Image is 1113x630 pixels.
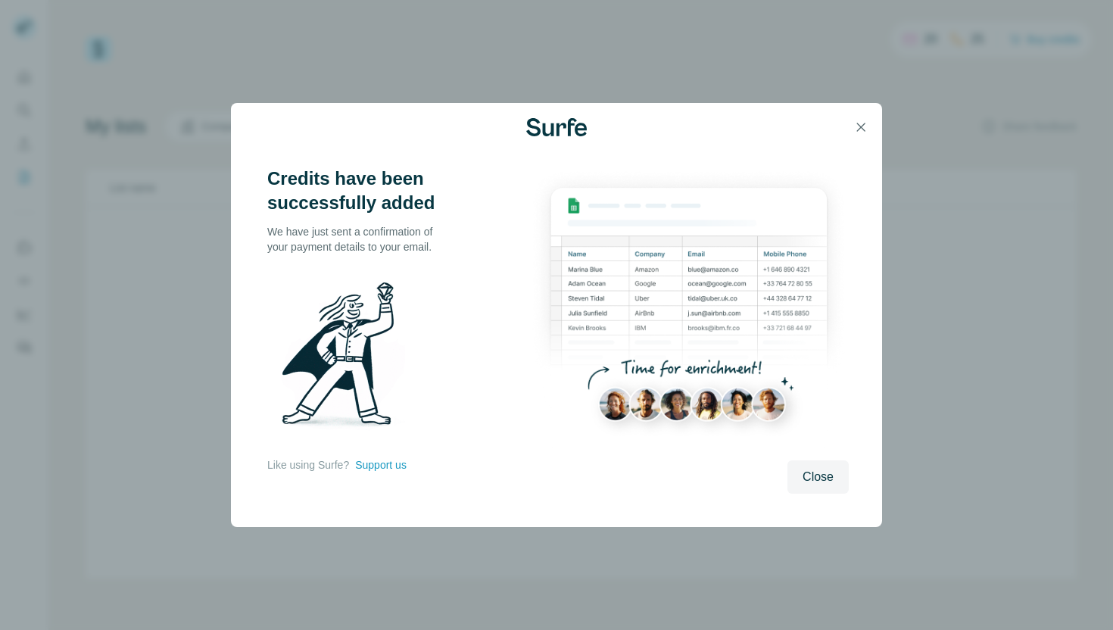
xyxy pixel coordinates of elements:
span: Close [803,468,834,486]
h3: Credits have been successfully added [267,167,449,215]
img: Surfe Logo [526,118,587,136]
img: Surfe Illustration - Man holding diamond [267,273,425,442]
button: Close [787,460,849,494]
button: Support us [355,457,407,472]
img: Enrichment Hub - Sheet Preview [529,167,849,451]
p: Like using Surfe? [267,457,349,472]
p: We have just sent a confirmation of your payment details to your email. [267,224,449,254]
